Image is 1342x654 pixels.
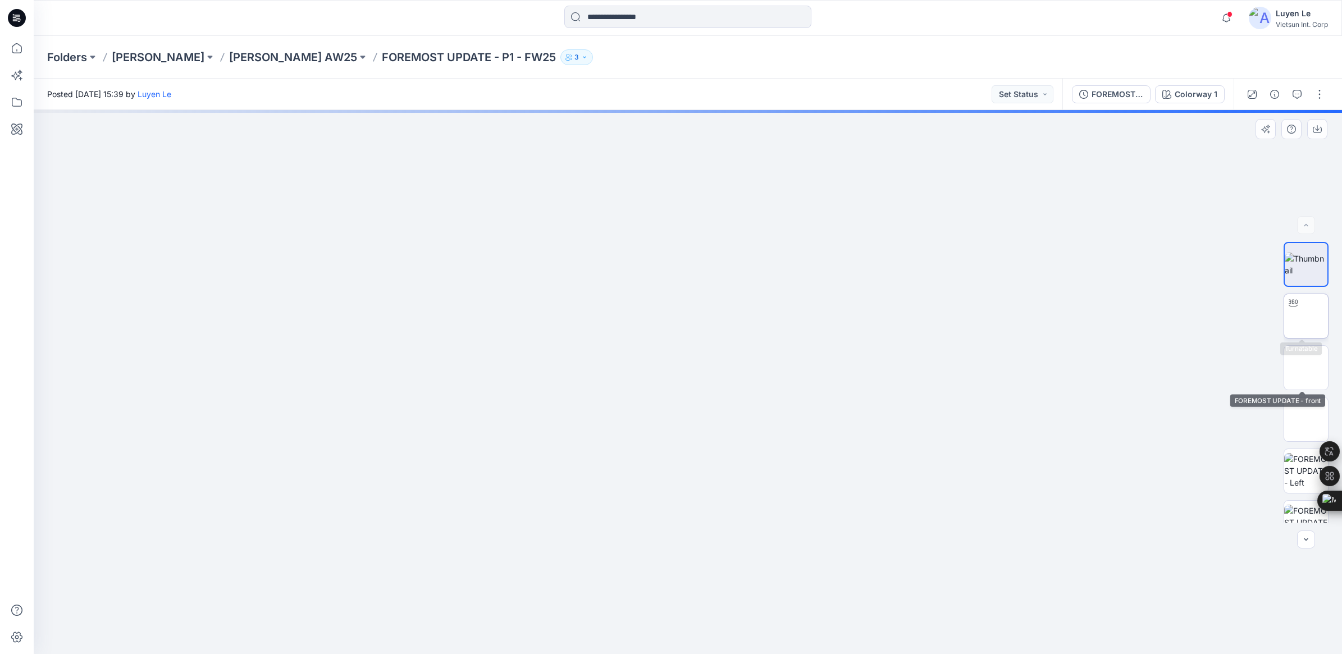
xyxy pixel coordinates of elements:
[1175,88,1217,100] div: Colorway 1
[47,49,87,65] a: Folders
[1249,7,1271,29] img: avatar
[112,49,204,65] a: [PERSON_NAME]
[560,49,593,65] button: 3
[229,49,357,65] a: [PERSON_NAME] AW25
[1155,85,1225,103] button: Colorway 1
[1284,505,1328,540] img: FOREMOST UPDATE - Right
[1276,7,1328,20] div: Luyen Le
[574,51,579,63] p: 3
[1092,88,1143,100] div: FOREMOST UPDATE - P1 - FW25
[1266,85,1284,103] button: Details
[505,199,870,653] img: eyJhbGciOiJIUzI1NiIsImtpZCI6IjAiLCJzbHQiOiJzZXMiLCJ0eXAiOiJKV1QifQ.eyJkYXRhIjp7InR5cGUiOiJzdG9yYW...
[382,49,556,65] p: FOREMOST UPDATE - P1 - FW25
[1072,85,1151,103] button: FOREMOST UPDATE - P1 - FW25
[47,88,171,100] span: Posted [DATE] 15:39 by
[138,89,171,99] a: Luyen Le
[1285,253,1327,276] img: Thumbnail
[1284,453,1328,488] img: FOREMOST UPDATE - Left
[1276,20,1328,29] div: Vietsun Int. Corp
